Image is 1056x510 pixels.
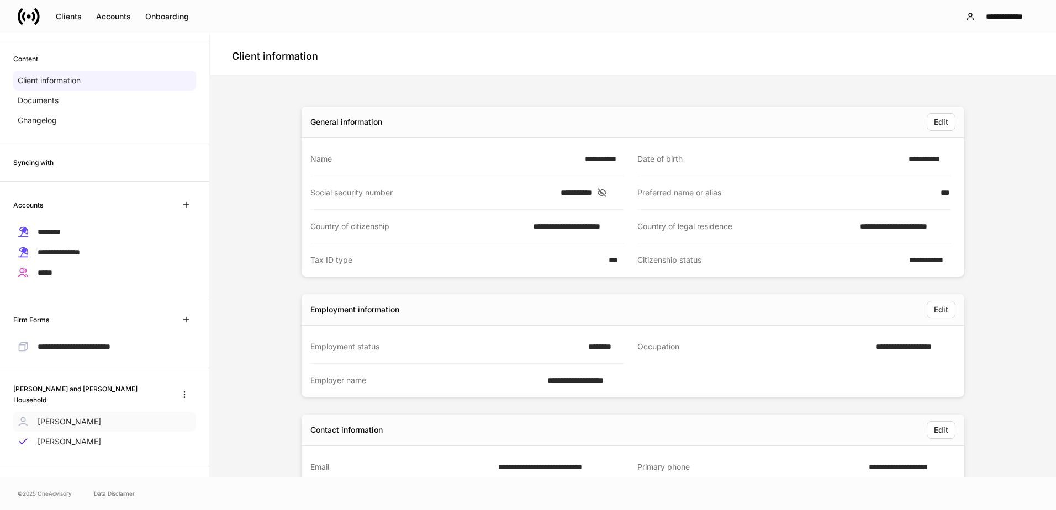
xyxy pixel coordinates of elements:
[13,71,196,91] a: Client information
[13,110,196,130] a: Changelog
[13,54,38,64] h6: Content
[18,115,57,126] p: Changelog
[934,426,948,434] div: Edit
[13,412,196,432] a: [PERSON_NAME]
[94,489,135,498] a: Data Disclaimer
[310,187,554,198] div: Social security number
[310,341,582,352] div: Employment status
[927,421,955,439] button: Edit
[637,221,853,232] div: Country of legal residence
[145,13,189,20] div: Onboarding
[56,13,82,20] div: Clients
[310,304,399,315] div: Employment information
[310,461,492,472] div: Email
[927,301,955,318] button: Edit
[89,8,138,25] button: Accounts
[310,254,602,265] div: Tax ID type
[310,153,578,164] div: Name
[310,375,541,386] div: Employer name
[13,384,164,405] h6: [PERSON_NAME] and [PERSON_NAME] Household
[13,200,43,210] h6: Accounts
[637,341,869,353] div: Occupation
[13,315,49,325] h6: Firm Forms
[18,95,59,106] p: Documents
[934,118,948,126] div: Edit
[38,436,101,447] p: [PERSON_NAME]
[637,461,862,472] div: Primary phone
[138,8,196,25] button: Onboarding
[310,116,382,127] div: General information
[49,8,89,25] button: Clients
[18,489,72,498] span: © 2025 OneAdvisory
[927,113,955,131] button: Edit
[310,424,383,435] div: Contact information
[310,221,526,232] div: Country of citizenship
[637,254,902,265] div: Citizenship status
[934,306,948,314] div: Edit
[232,50,318,63] h4: Client information
[637,187,934,198] div: Preferred name or alias
[38,416,101,427] p: [PERSON_NAME]
[13,432,196,451] a: [PERSON_NAME]
[18,75,81,86] p: Client information
[13,91,196,110] a: Documents
[13,157,54,168] h6: Syncing with
[96,13,131,20] div: Accounts
[637,153,902,164] div: Date of birth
